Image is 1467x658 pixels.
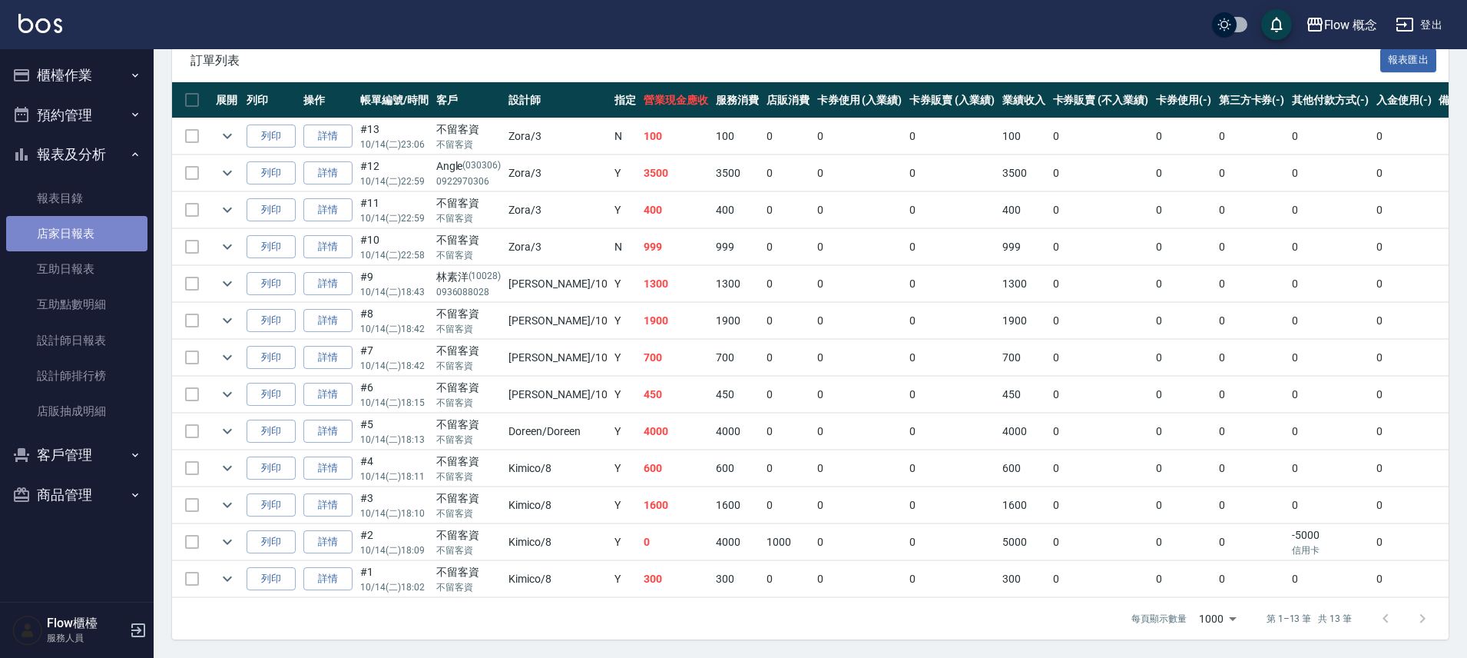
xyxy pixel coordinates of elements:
[6,323,147,358] a: 設計師日報表
[505,414,611,450] td: Doreen /Doreen
[611,303,640,339] td: Y
[1373,487,1436,523] td: 0
[436,527,502,543] div: 不留客資
[1373,82,1436,118] th: 入金使用(-)
[712,414,763,450] td: 4000
[763,524,813,560] td: 1000
[303,383,353,407] a: 詳情
[356,118,432,155] td: #13
[1373,377,1436,413] td: 0
[436,380,502,396] div: 不留客資
[436,454,502,470] div: 不留客資
[1324,15,1378,35] div: Flow 概念
[356,414,432,450] td: #5
[356,487,432,523] td: #3
[505,487,611,523] td: Kimico /8
[1261,9,1292,40] button: save
[1373,192,1436,228] td: 0
[998,266,1049,302] td: 1300
[1152,487,1215,523] td: 0
[998,524,1049,560] td: 5000
[611,266,640,302] td: Y
[247,235,296,259] button: 列印
[360,322,429,336] p: 10/14 (二) 18:42
[813,266,906,302] td: 0
[640,487,712,523] td: 1600
[356,340,432,376] td: #7
[303,161,353,185] a: 詳情
[216,235,239,258] button: expand row
[6,181,147,216] a: 報表目錄
[1152,450,1215,487] td: 0
[360,470,429,484] p: 10/14 (二) 18:11
[1215,155,1289,191] td: 0
[763,450,813,487] td: 0
[1389,11,1449,39] button: 登出
[712,340,763,376] td: 700
[356,229,432,265] td: #10
[6,358,147,394] a: 設計師排行榜
[1288,155,1373,191] td: 0
[436,343,502,359] div: 不留客資
[712,266,763,302] td: 1300
[640,340,712,376] td: 700
[998,487,1049,523] td: 1600
[813,118,906,155] td: 0
[1152,377,1215,413] td: 0
[998,118,1049,155] td: 100
[998,561,1049,597] td: 300
[1049,229,1152,265] td: 0
[763,487,813,523] td: 0
[436,269,502,285] div: 林素洋
[1215,450,1289,487] td: 0
[640,303,712,339] td: 1900
[611,377,640,413] td: Y
[505,155,611,191] td: Zora /3
[6,95,147,135] button: 預約管理
[436,174,502,188] p: 0922970306
[505,229,611,265] td: Zora /3
[998,192,1049,228] td: 400
[1288,524,1373,560] td: -5000
[247,309,296,333] button: 列印
[247,198,296,222] button: 列印
[712,303,763,339] td: 1900
[436,158,502,174] div: Angle
[436,121,502,138] div: 不留客資
[1152,155,1215,191] td: 0
[813,340,906,376] td: 0
[436,543,502,557] p: 不留客資
[243,82,300,118] th: 列印
[1435,82,1464,118] th: 備註
[505,82,611,118] th: 設計師
[1215,118,1289,155] td: 0
[906,192,998,228] td: 0
[356,266,432,302] td: #9
[813,377,906,413] td: 0
[505,303,611,339] td: [PERSON_NAME] /10
[906,118,998,155] td: 0
[247,125,296,148] button: 列印
[303,272,353,296] a: 詳情
[1215,377,1289,413] td: 0
[1049,487,1152,523] td: 0
[360,248,429,262] p: 10/14 (二) 22:58
[247,420,296,444] button: 列印
[247,567,296,591] button: 列印
[6,251,147,287] a: 互助日報表
[12,615,43,646] img: Person
[640,192,712,228] td: 400
[906,450,998,487] td: 0
[1215,524,1289,560] td: 0
[1373,414,1436,450] td: 0
[611,192,640,228] td: Y
[1152,414,1215,450] td: 0
[1288,340,1373,376] td: 0
[906,82,998,118] th: 卡券販賣 (入業績)
[436,248,502,262] p: 不留客資
[436,433,502,447] p: 不留客資
[906,229,998,265] td: 0
[356,524,432,560] td: #2
[300,82,356,118] th: 操作
[436,507,502,520] p: 不留客資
